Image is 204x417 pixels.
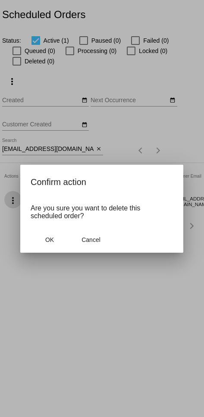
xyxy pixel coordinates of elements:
[72,232,110,248] button: Close dialog
[31,175,173,189] h2: Confirm action
[45,236,54,243] span: OK
[31,232,69,248] button: Close dialog
[31,204,173,220] p: Are you sure you want to delete this scheduled order?
[82,236,101,243] span: Cancel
